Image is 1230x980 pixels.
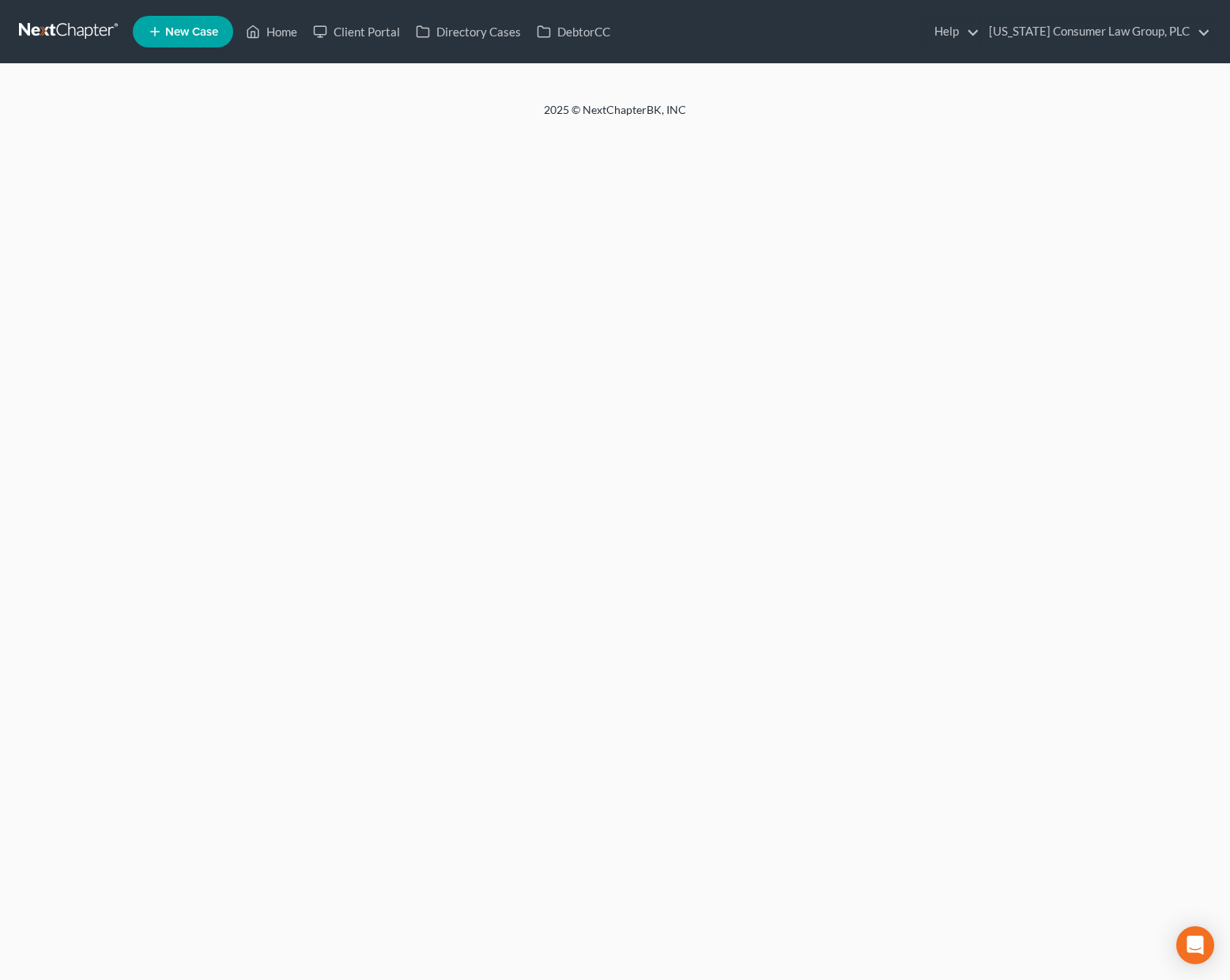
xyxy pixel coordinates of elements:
a: Client Portal [305,17,408,46]
a: Help [926,17,979,46]
a: DebtorCC [529,17,618,46]
div: 2025 © NextChapterBK, INC [164,102,1066,131]
a: Home [238,17,305,46]
div: Open Intercom Messenger [1176,926,1214,964]
a: [US_STATE] Consumer Law Group, PLC [981,17,1210,46]
new-legal-case-button: New Case [133,16,233,47]
a: Directory Cases [408,17,529,46]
